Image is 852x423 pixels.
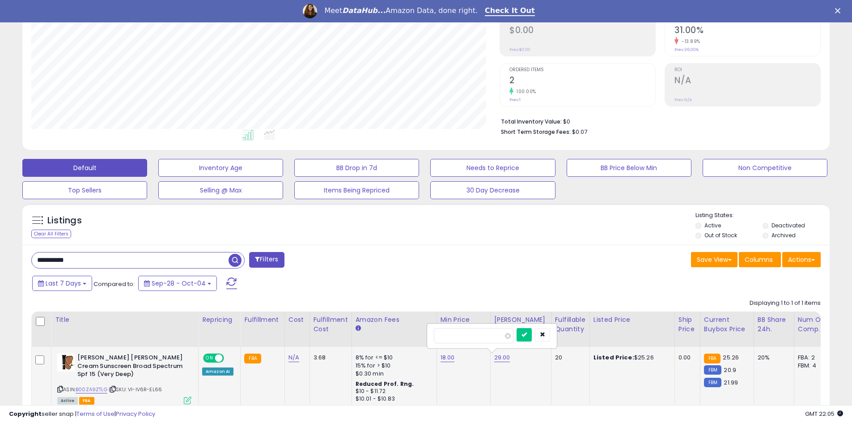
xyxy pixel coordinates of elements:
[93,280,135,288] span: Compared to:
[138,276,217,291] button: Sep-28 - Oct-04
[494,315,547,325] div: [PERSON_NAME]
[57,354,191,403] div: ASIN:
[674,75,820,87] h2: N/A
[798,354,827,362] div: FBA: 2
[567,159,691,177] button: BB Price Below Min
[202,367,233,376] div: Amazon AI
[805,410,843,418] span: 2025-10-13 22:05 GMT
[202,315,237,325] div: Repricing
[47,214,82,227] h5: Listings
[79,397,94,405] span: FBA
[46,279,81,288] span: Last 7 Days
[704,222,721,229] label: Active
[244,315,280,325] div: Fulfillment
[593,315,671,325] div: Listed Price
[724,366,736,374] span: 20.9
[758,354,787,362] div: 20%
[674,97,692,103] small: Prev: N/A
[704,315,750,334] div: Current Buybox Price
[501,115,814,126] li: $0
[555,315,586,334] div: Fulfillable Quantity
[485,6,535,16] a: Check It Out
[739,252,781,267] button: Columns
[798,315,831,334] div: Num of Comp.
[501,118,562,125] b: Total Inventory Value:
[9,410,155,419] div: seller snap | |
[294,181,419,199] button: Items Being Repriced
[798,362,827,370] div: FBM: 4
[57,354,75,372] img: 41akL8LFSrL._SL40_.jpg
[342,6,386,15] i: DataHub...
[249,252,284,268] button: Filters
[691,252,738,267] button: Save View
[704,231,737,239] label: Out of Stock
[593,354,668,362] div: $25.26
[22,181,147,199] button: Top Sellers
[674,47,699,52] small: Prev: 36.00%
[77,354,186,381] b: [PERSON_NAME] [PERSON_NAME] Cream Sunscreen Broad Spectrum Spf 15 (Very Deep)
[441,315,487,325] div: Min Price
[782,252,821,267] button: Actions
[494,353,510,362] a: 29.00
[223,355,237,362] span: OFF
[356,354,430,362] div: 8% for <= $10
[695,211,830,220] p: Listing States:
[430,159,555,177] button: Needs to Reprice
[288,315,306,325] div: Cost
[724,378,738,387] span: 21.99
[204,355,215,362] span: ON
[509,97,521,103] small: Prev: 1
[572,128,587,136] span: $0.07
[31,230,71,238] div: Clear All Filters
[356,315,433,325] div: Amazon Fees
[22,159,147,177] button: Default
[674,68,820,73] span: ROI
[745,255,773,264] span: Columns
[294,159,419,177] button: BB Drop in 7d
[76,386,107,393] a: B00ZA9ZTLG
[509,47,530,52] small: Prev: $0.00
[704,365,721,375] small: FBM
[55,315,195,325] div: Title
[758,315,790,334] div: BB Share 24h.
[109,386,162,393] span: | SKU: VI-IV6R-EL66
[324,6,478,15] div: Meet Amazon Data, done right.
[703,159,827,177] button: Non Competitive
[678,354,693,362] div: 0.00
[57,397,78,405] span: All listings currently available for purchase on Amazon
[750,299,821,308] div: Displaying 1 to 1 of 1 items
[76,410,114,418] a: Terms of Use
[678,315,696,334] div: Ship Price
[723,353,739,362] span: 25.26
[441,353,455,362] a: 18.00
[356,388,430,395] div: $10 - $11.72
[356,380,414,388] b: Reduced Prof. Rng.
[513,88,536,95] small: 100.00%
[678,38,700,45] small: -13.89%
[152,279,206,288] span: Sep-28 - Oct-04
[314,315,348,334] div: Fulfillment Cost
[771,231,796,239] label: Archived
[356,362,430,370] div: 15% for > $10
[704,354,721,363] small: FBA
[356,325,361,333] small: Amazon Fees.
[593,353,634,362] b: Listed Price:
[509,75,655,87] h2: 2
[244,354,261,363] small: FBA
[314,354,345,362] div: 3.68
[704,378,721,387] small: FBM
[509,25,655,37] h2: $0.00
[501,128,571,136] b: Short Term Storage Fees:
[356,395,430,403] div: $10.01 - $10.83
[430,181,555,199] button: 30 Day Decrease
[835,8,844,13] div: Close
[9,410,42,418] strong: Copyright
[303,4,317,18] img: Profile image for Georgie
[509,68,655,73] span: Ordered Items
[555,354,583,362] div: 20
[158,181,283,199] button: Selling @ Max
[356,370,430,378] div: $0.30 min
[116,410,155,418] a: Privacy Policy
[771,222,805,229] label: Deactivated
[674,25,820,37] h2: 31.00%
